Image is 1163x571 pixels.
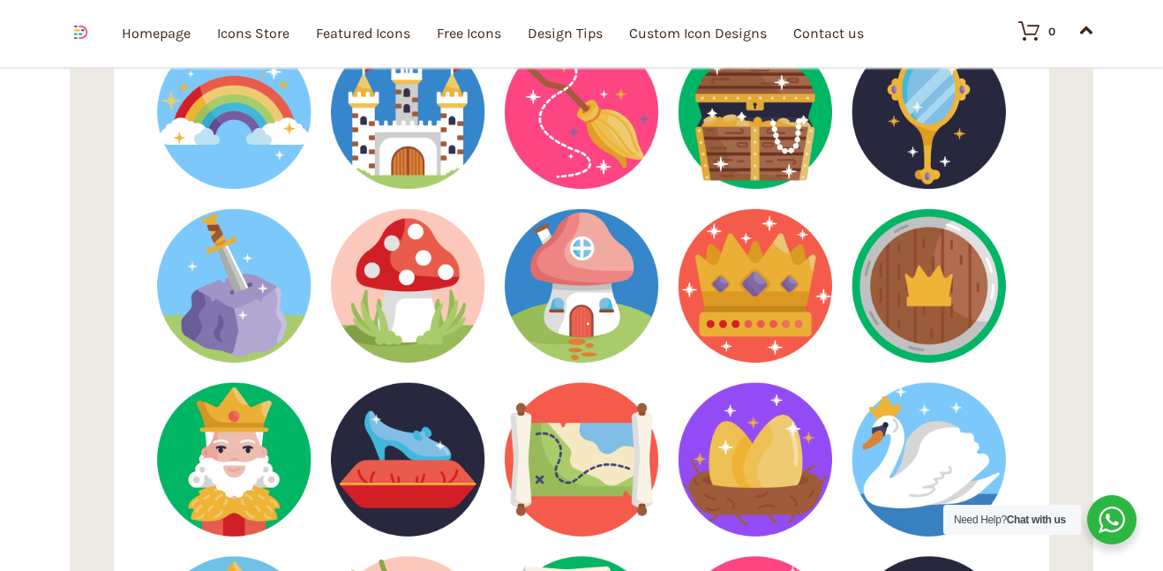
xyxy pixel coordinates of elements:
[1048,26,1055,37] div: 0
[954,514,1066,526] span: Need Help?
[1001,20,1055,41] a: 0
[1007,514,1066,526] strong: Chat with us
